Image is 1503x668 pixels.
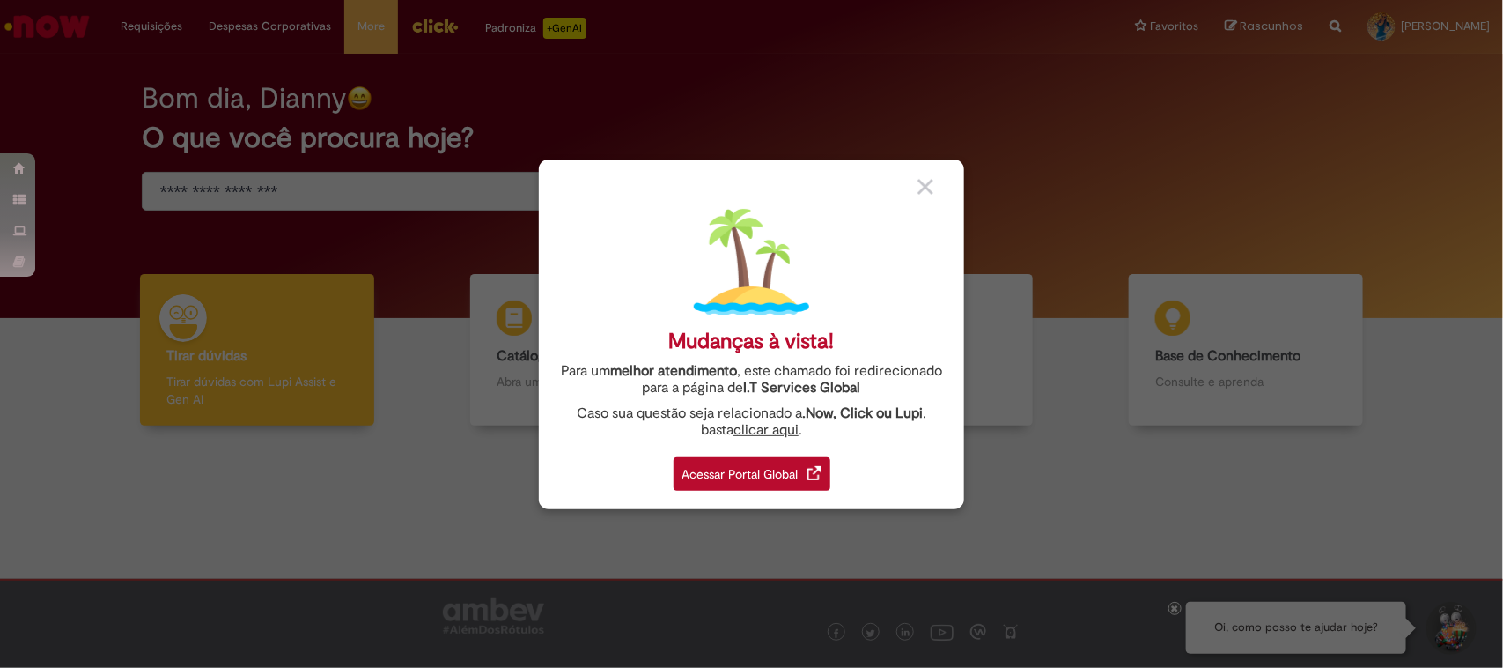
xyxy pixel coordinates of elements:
[674,457,830,491] div: Acessar Portal Global
[917,179,933,195] img: close_button_grey.png
[802,405,923,422] strong: .Now, Click ou Lupi
[733,412,799,439] a: clicar aqui
[552,405,951,439] div: Caso sua questão seja relacionado a , basta .
[674,448,830,491] a: Acessar Portal Global
[807,466,821,480] img: redirect_link.png
[744,369,861,397] a: I.T Services Global
[610,362,737,380] strong: melhor atendimento
[694,204,809,320] img: island.png
[669,329,835,354] div: Mudanças à vista!
[552,363,951,397] div: Para um , este chamado foi redirecionado para a página de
